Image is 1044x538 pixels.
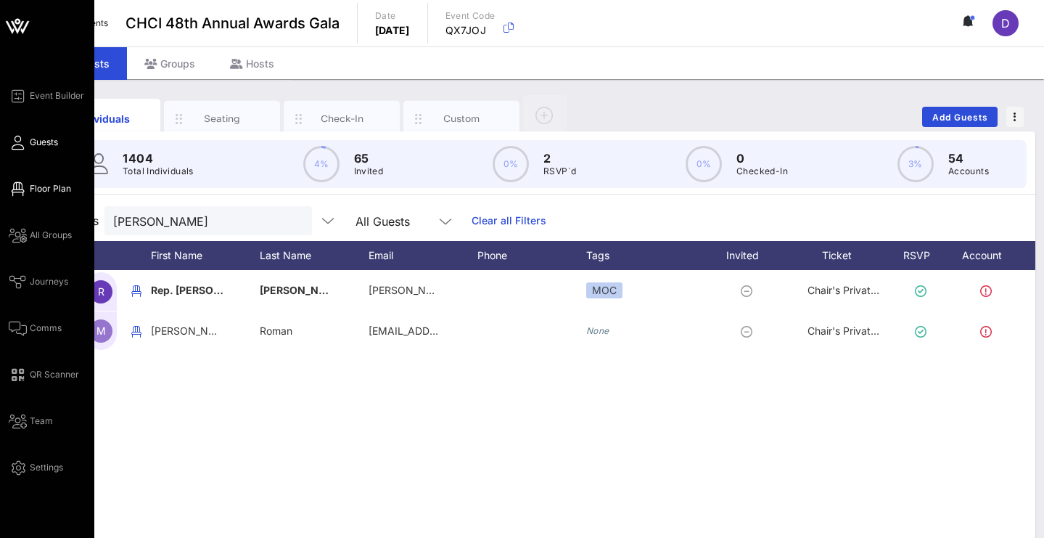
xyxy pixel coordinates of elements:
[190,112,255,126] div: Seating
[369,284,627,296] span: [PERSON_NAME][EMAIL_ADDRESS][DOMAIN_NAME]
[992,10,1019,36] div: D
[126,12,340,34] span: CHCI 48th Annual Awards Gala
[736,164,788,179] p: Checked-In
[70,111,135,126] div: Individuals
[807,284,927,296] span: Chair's Private Reception
[9,273,68,290] a: Journeys
[375,23,410,38] p: [DATE]
[9,459,63,476] a: Settings
[123,150,194,167] p: 1404
[260,241,369,270] div: Last Name
[30,136,58,149] span: Guests
[347,206,463,235] div: All Guests
[9,227,72,244] a: All Groups
[445,23,496,38] p: QX7JOJ
[151,241,260,270] div: First Name
[789,241,898,270] div: Ticket
[30,229,72,242] span: All Groups
[543,150,576,167] p: 2
[807,325,927,337] span: Chair's Private Reception
[1001,16,1010,30] span: D
[586,282,622,298] div: MOC
[354,164,384,179] p: Invited
[30,322,62,335] span: Comms
[710,241,789,270] div: Invited
[98,285,104,298] span: R
[369,325,543,337] span: [EMAIL_ADDRESS][DOMAIN_NAME]
[586,325,609,336] i: None
[30,415,53,428] span: Team
[369,241,477,270] div: Email
[477,241,586,270] div: Phone
[736,150,788,167] p: 0
[96,325,106,337] span: M
[922,107,998,127] button: Add Guests
[9,134,58,151] a: Guests
[9,180,71,197] a: Floor Plan
[30,275,68,288] span: Journeys
[30,182,71,195] span: Floor Plan
[355,215,410,228] div: All Guests
[948,150,989,167] p: 54
[151,284,261,296] span: Rep. [PERSON_NAME]
[260,284,345,296] span: [PERSON_NAME]
[586,241,710,270] div: Tags
[354,150,384,167] p: 65
[9,319,62,337] a: Comms
[310,112,374,126] div: Check-In
[151,325,234,337] span: [PERSON_NAME]
[123,164,194,179] p: Total Individuals
[543,164,576,179] p: RSVP`d
[9,366,79,383] a: QR Scanner
[30,461,63,474] span: Settings
[30,368,79,381] span: QR Scanner
[375,9,410,23] p: Date
[213,47,292,80] div: Hosts
[445,9,496,23] p: Event Code
[127,47,213,80] div: Groups
[9,87,84,105] a: Event Builder
[949,241,1029,270] div: Account
[429,112,494,126] div: Custom
[898,241,949,270] div: RSVP
[948,164,989,179] p: Accounts
[472,213,546,229] a: Clear all Filters
[30,89,84,102] span: Event Builder
[932,112,989,123] span: Add Guests
[9,412,53,430] a: Team
[260,325,292,337] span: Roman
